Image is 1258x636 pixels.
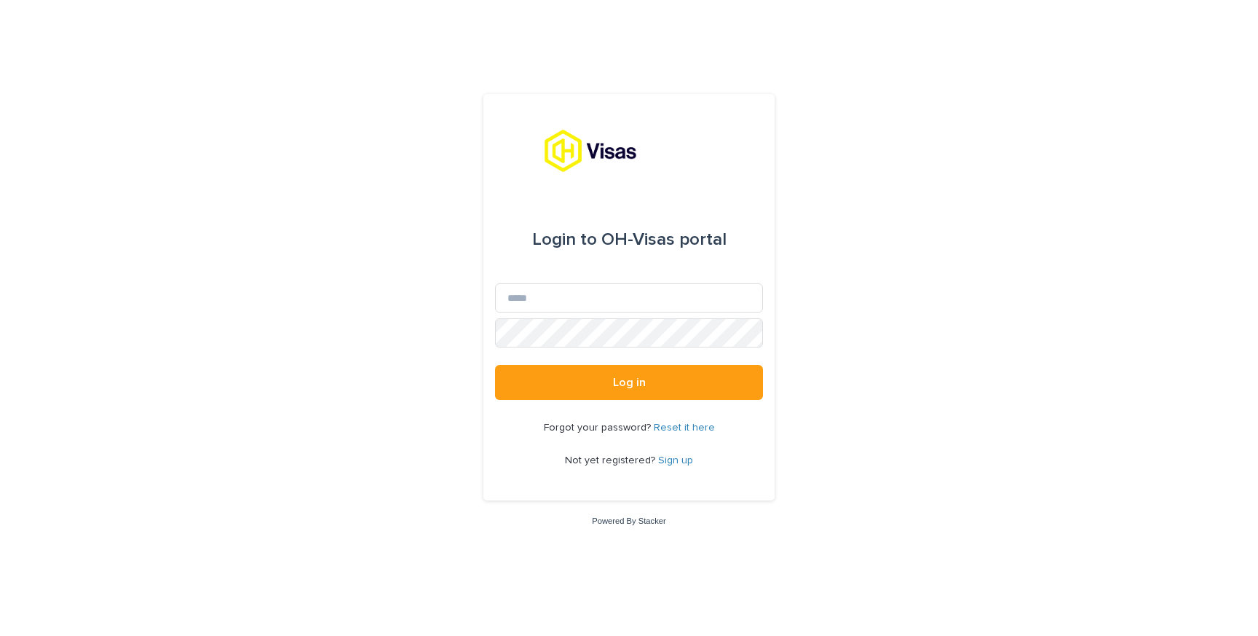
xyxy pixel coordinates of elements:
button: Log in [495,365,763,400]
a: Sign up [658,455,693,466]
span: Log in [613,377,646,388]
a: Reset it here [654,423,715,433]
span: Login to [532,231,597,248]
span: Forgot your password? [544,423,654,433]
span: Not yet registered? [565,455,658,466]
div: OH-Visas portal [532,219,727,260]
img: tx8HrbJQv2PFQx4TXEq5 [544,129,714,173]
a: Powered By Stacker [592,517,665,525]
